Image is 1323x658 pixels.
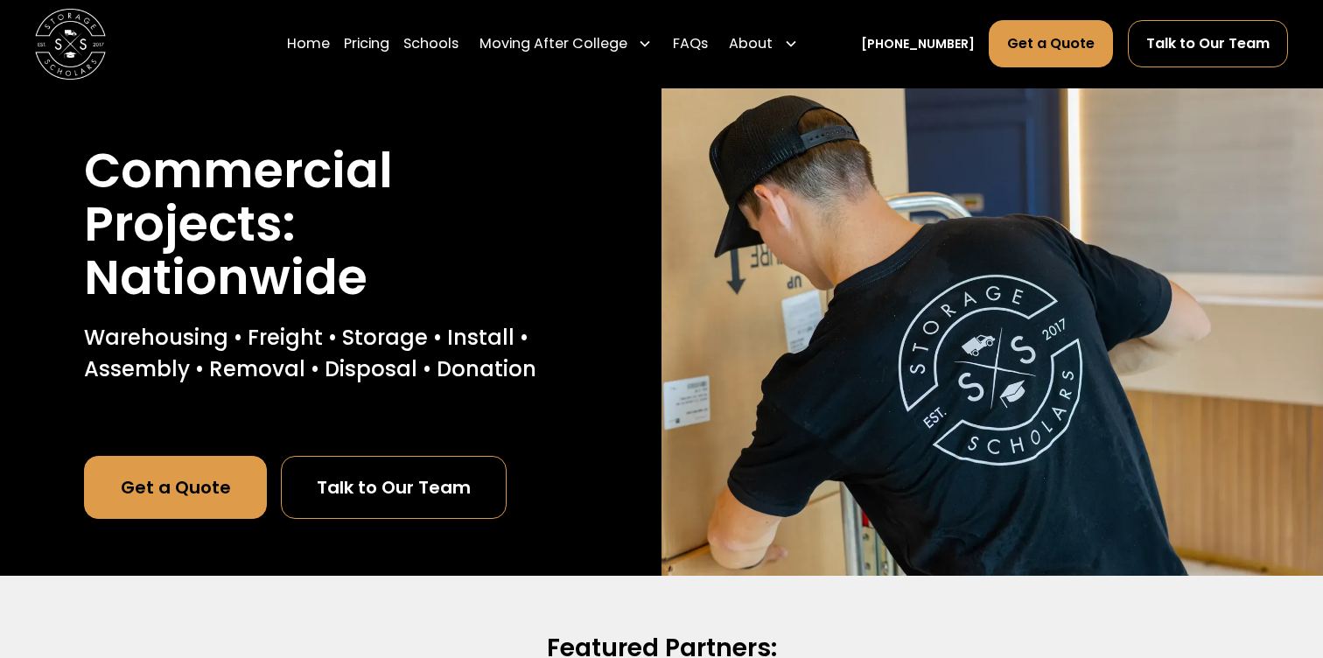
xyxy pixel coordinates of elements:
a: FAQs [673,19,708,68]
a: Pricing [344,19,389,68]
div: About [729,33,773,54]
a: Talk to Our Team [1128,20,1288,67]
div: About [722,19,804,68]
a: Get a Quote [84,456,267,519]
h1: Commercial Projects: Nationwide [84,144,577,304]
a: Schools [403,19,458,68]
a: [PHONE_NUMBER] [861,35,975,53]
div: Moving After College [479,33,627,54]
div: Moving After College [472,19,659,68]
a: Talk to Our Team [281,456,507,519]
img: Nationwide commercial project movers. [661,88,1323,576]
a: Get a Quote [989,20,1113,67]
img: Storage Scholars main logo [35,9,106,80]
p: Warehousing • Freight • Storage • Install • Assembly • Removal • Disposal • Donation [84,322,577,385]
a: Home [287,19,330,68]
